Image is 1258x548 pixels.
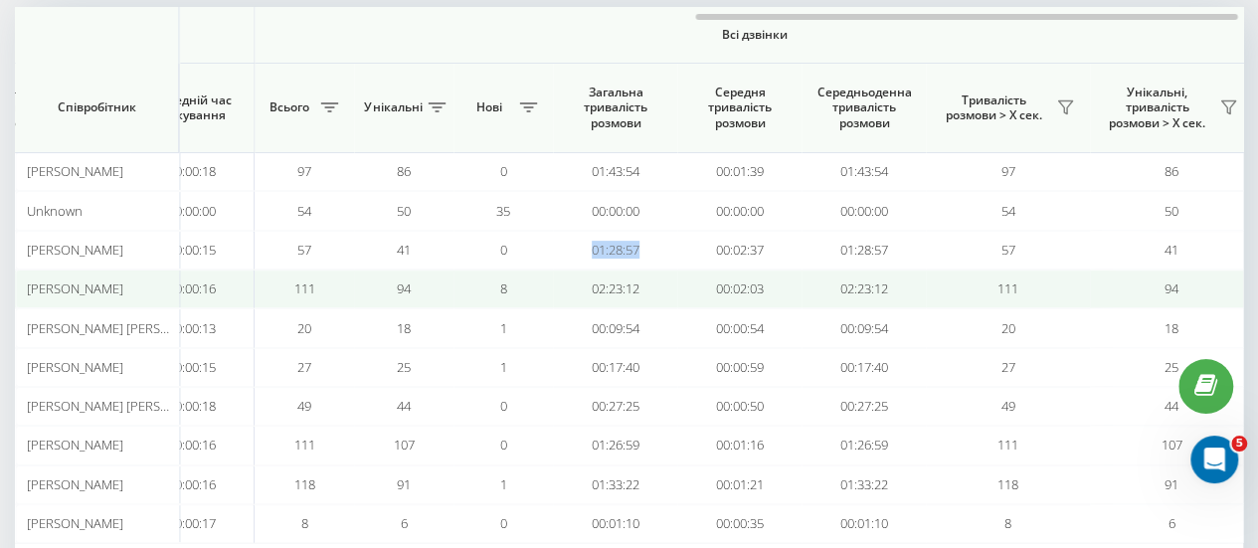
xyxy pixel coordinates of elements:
span: Середня тривалість розмови [692,85,787,131]
span: [PERSON_NAME] [26,241,122,259]
span: Всього [265,99,314,115]
td: 00:00:17 [130,504,255,543]
span: Середньоденна тривалість розмови [816,85,911,131]
span: Unknown [26,202,82,220]
span: 8 [1004,514,1011,532]
span: 41 [397,241,411,259]
span: 49 [1001,397,1015,415]
span: 1 [500,358,507,376]
td: 00:01:39 [677,152,802,191]
span: [PERSON_NAME] [PERSON_NAME] [26,319,222,337]
span: Нові [463,99,513,115]
span: 27 [297,358,311,376]
td: 00:00:00 [130,191,255,230]
iframe: Intercom live chat [1190,436,1238,483]
span: 118 [997,475,1018,493]
span: [PERSON_NAME] [26,514,122,532]
span: 20 [1001,319,1015,337]
span: 35 [496,202,510,220]
span: 6 [1168,514,1175,532]
span: 8 [301,514,308,532]
span: Загальна тривалість розмови [568,85,662,131]
td: 00:00:35 [677,504,802,543]
span: [PERSON_NAME] [26,436,122,454]
td: 00:00:59 [677,348,802,387]
span: 57 [1001,241,1015,259]
span: 94 [1165,279,1178,297]
td: 00:00:54 [677,308,802,347]
td: 00:00:00 [677,191,802,230]
span: 0 [500,436,507,454]
span: 111 [294,279,315,297]
span: 18 [397,319,411,337]
td: 00:01:21 [677,465,802,504]
span: [PERSON_NAME] [26,279,122,297]
span: 44 [1165,397,1178,415]
span: 107 [1162,436,1182,454]
span: 27 [1001,358,1015,376]
span: 107 [394,436,415,454]
td: 00:27:25 [553,387,677,426]
td: 00:00:15 [130,348,255,387]
td: 00:09:54 [553,308,677,347]
td: 00:00:00 [802,191,926,230]
span: 25 [397,358,411,376]
span: 44 [397,397,411,415]
td: 02:23:12 [802,270,926,308]
span: Тривалість розмови > Х сек. [936,92,1050,123]
span: 86 [1165,162,1178,180]
span: 57 [297,241,311,259]
td: 00:01:10 [802,504,926,543]
td: 01:28:57 [802,231,926,270]
td: 01:43:54 [802,152,926,191]
span: Всі дзвінки [313,27,1194,43]
span: 97 [297,162,311,180]
span: Середній час очікування [145,92,239,123]
td: 00:17:40 [553,348,677,387]
span: 111 [997,436,1018,454]
td: 00:17:40 [802,348,926,387]
span: 50 [1165,202,1178,220]
td: 00:00:16 [130,465,255,504]
span: 97 [1001,162,1015,180]
span: 0 [500,514,507,532]
td: 00:00:18 [130,387,255,426]
span: 49 [297,397,311,415]
td: 00:00:16 [130,270,255,308]
span: 54 [1001,202,1015,220]
span: 0 [500,397,507,415]
span: [PERSON_NAME] [26,358,122,376]
td: 00:02:03 [677,270,802,308]
td: 00:00:18 [130,152,255,191]
span: 0 [500,162,507,180]
span: 25 [1165,358,1178,376]
span: 54 [297,202,311,220]
span: 1 [500,475,507,493]
td: 00:00:00 [553,191,677,230]
td: 00:01:10 [553,504,677,543]
span: 91 [1165,475,1178,493]
td: 00:00:13 [130,308,255,347]
td: 00:01:16 [677,426,802,464]
td: 01:26:59 [553,426,677,464]
span: 86 [397,162,411,180]
span: 50 [397,202,411,220]
span: 41 [1165,241,1178,259]
span: 20 [297,319,311,337]
td: 00:00:50 [677,387,802,426]
span: Співробітник [32,99,161,115]
span: 0 [500,241,507,259]
span: Унікальні [364,99,422,115]
td: 01:33:22 [553,465,677,504]
span: 94 [397,279,411,297]
td: 01:33:22 [802,465,926,504]
span: [PERSON_NAME] [26,475,122,493]
span: 111 [294,436,315,454]
td: 01:26:59 [802,426,926,464]
td: 00:27:25 [802,387,926,426]
td: 02:23:12 [553,270,677,308]
span: [PERSON_NAME] [26,162,122,180]
span: 6 [401,514,408,532]
span: [PERSON_NAME] [PERSON_NAME] [26,397,222,415]
span: Унікальні, тривалість розмови > Х сек. [1100,85,1213,131]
